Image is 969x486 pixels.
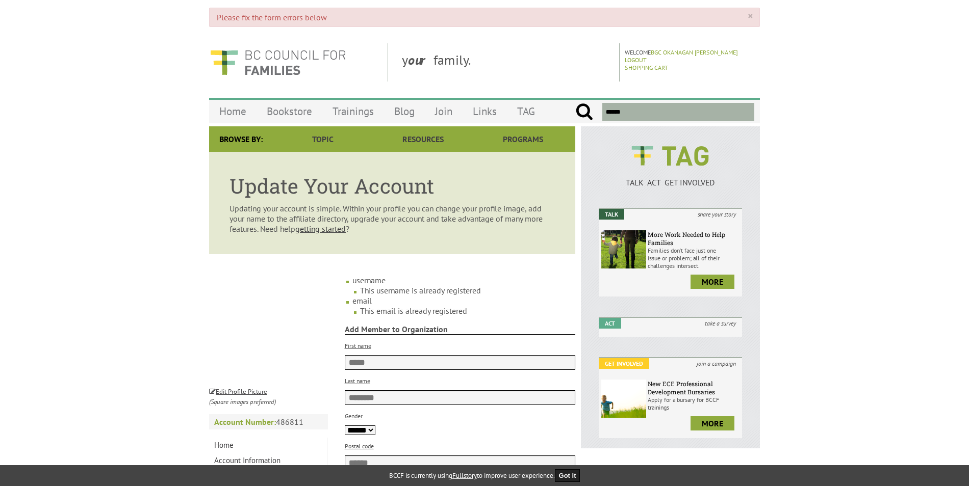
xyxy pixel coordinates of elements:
a: Topic [273,126,373,152]
img: BC Council for FAMILIES [209,43,347,82]
a: Blog [384,99,425,123]
a: Account Information [209,453,327,468]
a: Home [209,99,257,123]
label: First name [345,342,371,349]
label: Gender [345,412,363,420]
a: × [748,11,752,21]
div: y family. [394,43,620,82]
a: Edit Profile Picture [209,386,267,396]
p: Families don’t face just one issue or problem; all of their challenges intersect. [648,247,739,269]
i: (Square images preferred) [209,397,276,406]
a: TALK ACT GET INVOLVED [599,167,742,187]
li: email [352,295,576,316]
h6: New ECE Professional Development Bursaries [648,380,739,396]
em: Get Involved [599,358,649,369]
button: Got it [555,469,580,482]
p: Welcome [625,48,757,56]
input: Submit [575,103,593,121]
li: username [352,275,576,295]
small: Edit Profile Picture [209,387,267,396]
li: This email is already registered [360,306,576,316]
a: Resources [373,126,473,152]
p: TALK ACT GET INVOLVED [599,177,742,187]
strong: Account Number: [214,417,276,427]
em: Act [599,318,621,329]
a: Bookstore [257,99,322,123]
a: Shopping Cart [625,64,668,71]
a: Join [425,99,463,123]
a: BGC Okanagan [PERSON_NAME] [651,48,738,56]
a: Logout [625,56,647,64]
strong: Add Member to Organization [345,324,576,335]
h1: Update Your Account [229,172,555,199]
a: Fullstory [452,471,477,480]
article: Updating your account is simple. Within your profile you can change your profile image, add your ... [209,152,575,254]
i: share your story [692,209,742,220]
img: BCCF's TAG Logo [624,137,716,175]
a: Links [463,99,507,123]
a: Trainings [322,99,384,123]
li: This username is already registered [360,285,576,295]
i: join a campaign [691,358,742,369]
a: more [691,275,734,289]
div: Browse By: [209,126,273,152]
div: Please fix the form errors below [209,8,760,27]
a: getting started [295,224,346,234]
i: take a survey [699,318,742,329]
p: 486811 [209,414,328,429]
a: Programs [473,126,573,152]
a: TAG [507,99,545,123]
a: more [691,416,734,430]
h6: More Work Needed to Help Families [648,230,739,247]
p: Apply for a bursary for BCCF trainings [648,396,739,411]
a: Home [209,438,327,453]
label: Postal code [345,442,374,450]
label: Last name [345,377,370,385]
em: Talk [599,209,624,220]
strong: our [408,51,433,68]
